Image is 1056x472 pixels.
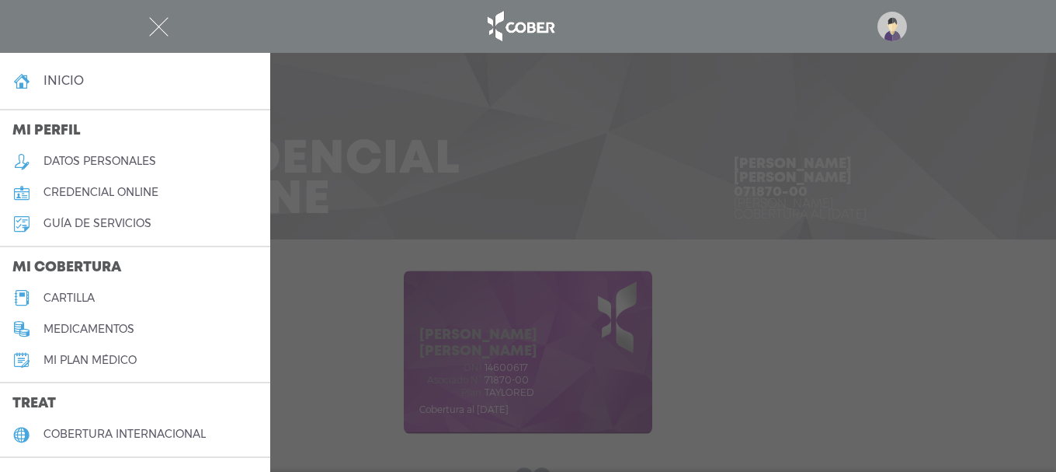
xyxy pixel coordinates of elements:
[43,155,156,168] h5: datos personales
[43,354,137,367] h5: Mi plan médico
[43,292,95,305] h5: cartilla
[43,73,84,88] h4: inicio
[149,17,168,37] img: Cober_menu-close-white.svg
[43,186,158,199] h5: credencial online
[479,8,561,45] img: logo_cober_home-white.png
[877,12,907,41] img: profile-placeholder.svg
[43,217,151,230] h5: guía de servicios
[43,323,134,336] h5: medicamentos
[43,428,206,441] h5: cobertura internacional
